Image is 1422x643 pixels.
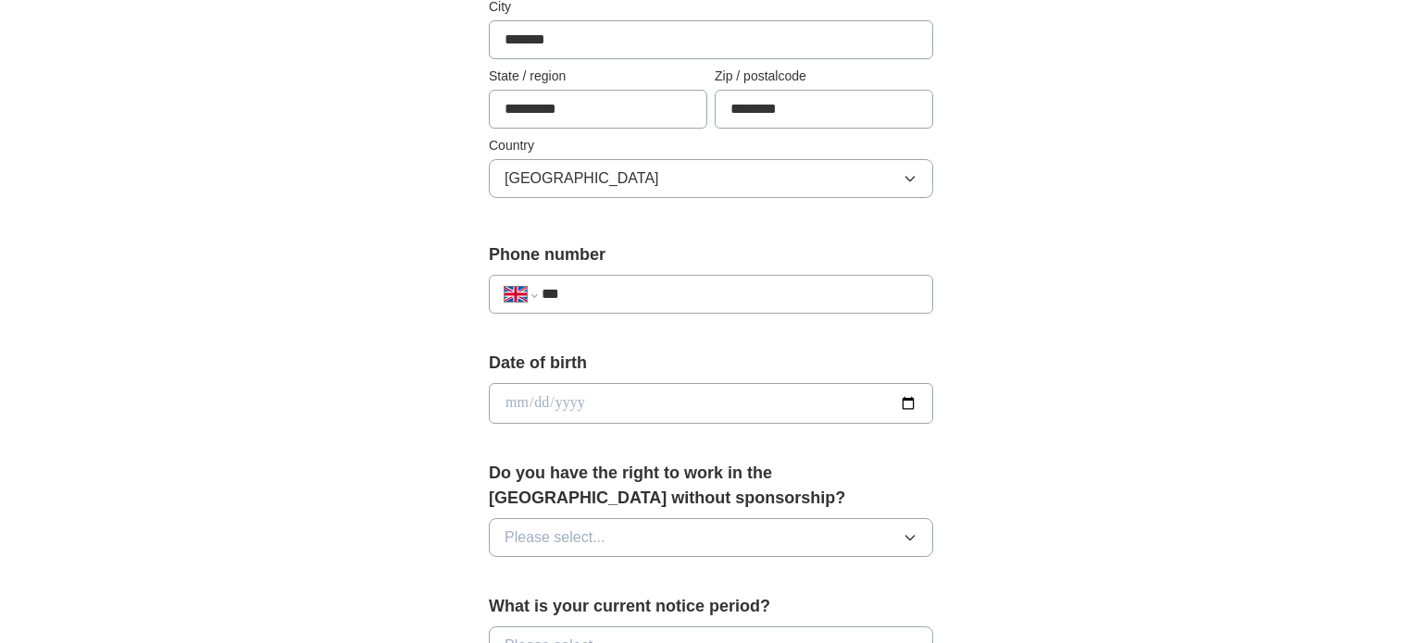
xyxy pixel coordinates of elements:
[489,461,933,511] label: Do you have the right to work in the [GEOGRAPHIC_DATA] without sponsorship?
[489,136,933,155] label: Country
[505,526,605,549] span: Please select...
[715,67,933,86] label: Zip / postalcode
[489,242,933,267] label: Phone number
[489,518,933,557] button: Please select...
[489,67,707,86] label: State / region
[489,594,933,619] label: What is your current notice period?
[489,159,933,198] button: [GEOGRAPHIC_DATA]
[505,167,659,190] span: [GEOGRAPHIC_DATA]
[489,351,933,376] label: Date of birth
